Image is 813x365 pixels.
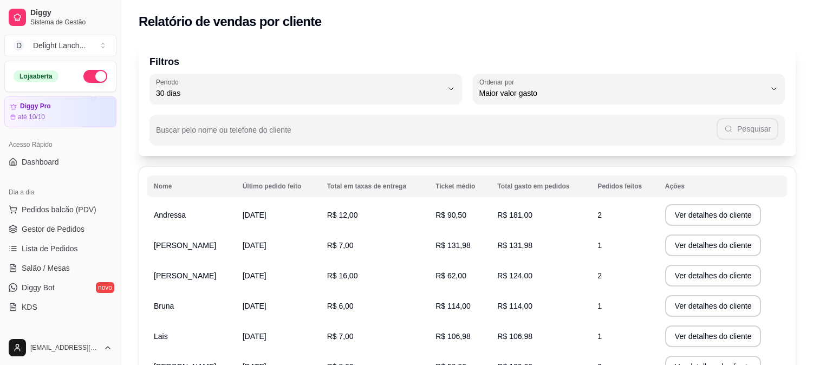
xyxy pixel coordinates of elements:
[435,241,471,250] span: R$ 131,98
[243,211,266,219] span: [DATE]
[665,234,762,256] button: Ver detalhes do cliente
[665,265,762,286] button: Ver detalhes do cliente
[243,302,266,310] span: [DATE]
[4,96,116,127] a: Diggy Proaté 10/10
[156,88,443,99] span: 30 dias
[22,243,78,254] span: Lista de Pedidos
[4,329,116,346] div: Catálogo
[497,302,532,310] span: R$ 114,00
[18,113,45,121] article: até 10/10
[4,240,116,257] a: Lista de Pedidos
[4,153,116,171] a: Dashboard
[22,263,70,273] span: Salão / Mesas
[149,74,462,104] button: Período30 dias
[83,70,107,83] button: Alterar Status
[4,220,116,238] a: Gestor de Pedidos
[4,335,116,361] button: [EMAIL_ADDRESS][DOMAIN_NAME]
[154,302,174,310] span: Bruna
[479,88,766,99] span: Maior valor gasto
[4,35,116,56] button: Select a team
[22,302,37,312] span: KDS
[154,332,168,341] span: Lais
[30,8,112,18] span: Diggy
[597,271,602,280] span: 2
[473,74,785,104] button: Ordenar porMaior valor gasto
[327,271,358,280] span: R$ 16,00
[597,241,602,250] span: 1
[435,302,471,310] span: R$ 114,00
[429,175,491,197] th: Ticket médio
[4,201,116,218] button: Pedidos balcão (PDV)
[4,279,116,296] a: Diggy Botnovo
[491,175,591,197] th: Total gasto em pedidos
[4,298,116,316] a: KDS
[435,211,466,219] span: R$ 90,50
[22,204,96,215] span: Pedidos balcão (PDV)
[435,271,466,280] span: R$ 62,00
[497,241,532,250] span: R$ 131,98
[236,175,321,197] th: Último pedido feito
[497,332,532,341] span: R$ 106,98
[497,211,532,219] span: R$ 181,00
[243,241,266,250] span: [DATE]
[30,343,99,352] span: [EMAIL_ADDRESS][DOMAIN_NAME]
[154,241,216,250] span: [PERSON_NAME]
[20,102,51,110] article: Diggy Pro
[597,332,602,341] span: 1
[497,271,532,280] span: R$ 124,00
[149,54,785,69] p: Filtros
[156,77,182,87] label: Período
[139,13,322,30] h2: Relatório de vendas por cliente
[597,302,602,310] span: 1
[4,136,116,153] div: Acesso Rápido
[435,332,471,341] span: R$ 106,98
[30,18,112,27] span: Sistema de Gestão
[4,259,116,277] a: Salão / Mesas
[659,175,787,197] th: Ações
[327,241,354,250] span: R$ 7,00
[665,204,762,226] button: Ver detalhes do cliente
[327,332,354,341] span: R$ 7,00
[154,211,186,219] span: Andressa
[327,302,354,310] span: R$ 6,00
[33,40,86,51] div: Delight Lanch ...
[22,157,59,167] span: Dashboard
[156,129,717,140] input: Buscar pelo nome ou telefone do cliente
[327,211,358,219] span: R$ 12,00
[597,211,602,219] span: 2
[147,175,236,197] th: Nome
[14,40,24,51] span: D
[321,175,430,197] th: Total em taxas de entrega
[243,332,266,341] span: [DATE]
[154,271,216,280] span: [PERSON_NAME]
[479,77,518,87] label: Ordenar por
[14,70,58,82] div: Loja aberta
[665,295,762,317] button: Ver detalhes do cliente
[4,184,116,201] div: Dia a dia
[4,4,116,30] a: DiggySistema de Gestão
[243,271,266,280] span: [DATE]
[591,175,659,197] th: Pedidos feitos
[665,325,762,347] button: Ver detalhes do cliente
[22,224,84,234] span: Gestor de Pedidos
[22,282,55,293] span: Diggy Bot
